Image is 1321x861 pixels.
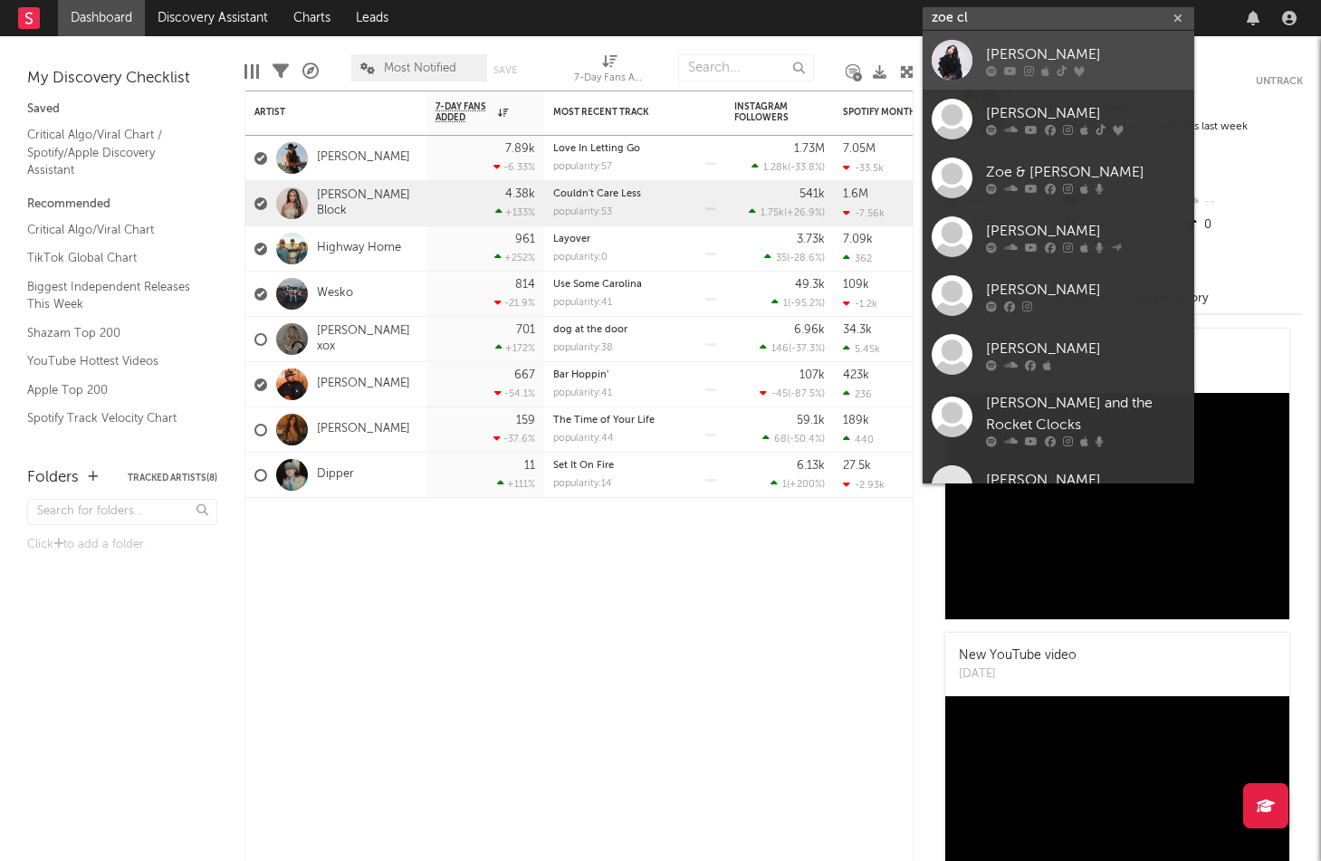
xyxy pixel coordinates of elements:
[27,248,199,268] a: TikTok Global Chart
[776,254,787,263] span: 35
[923,90,1194,148] a: [PERSON_NAME]
[27,125,199,180] a: Critical Algo/Viral Chart / Spotify/Apple Discovery Assistant
[27,99,217,120] div: Saved
[553,234,716,244] div: Layover
[574,45,646,98] div: 7-Day Fans Added (7-Day Fans Added)
[317,150,410,166] a: [PERSON_NAME]
[574,68,646,90] div: 7-Day Fans Added (7-Day Fans Added)
[923,148,1194,207] a: Zoe & [PERSON_NAME]
[760,342,825,354] div: ( )
[986,220,1185,242] div: [PERSON_NAME]
[843,479,885,491] div: -2.93k
[553,416,655,426] a: The Time of Your Life
[553,234,590,244] a: Layover
[923,7,1194,30] input: Search for artists
[762,433,825,445] div: ( )
[27,220,199,240] a: Critical Algo/Viral Chart
[553,343,613,353] div: popularity: 38
[843,279,869,291] div: 109k
[436,101,493,123] span: 7-Day Fans Added
[790,299,822,309] span: -95.2 %
[493,433,535,445] div: -37.6 %
[317,324,417,355] a: [PERSON_NAME] xox
[27,351,199,371] a: YouTube Hottest Videos
[843,388,872,400] div: 236
[553,253,608,263] div: popularity: 0
[553,479,612,489] div: popularity: 14
[986,338,1185,359] div: [PERSON_NAME]
[553,325,627,335] a: dog at the door
[760,387,825,399] div: ( )
[843,460,871,472] div: 27.5k
[514,369,535,381] div: 667
[494,252,535,263] div: +252 %
[27,380,199,400] a: Apple Top 200
[787,208,822,218] span: +26.9 %
[959,665,1077,684] div: [DATE]
[553,325,716,335] div: dog at the door
[553,144,716,154] div: Love In Letting Go
[771,478,825,490] div: ( )
[843,253,872,264] div: 362
[515,234,535,245] div: 961
[794,324,825,336] div: 6.96k
[959,646,1077,665] div: New YouTube video
[843,434,874,445] div: 440
[986,161,1185,183] div: Zoe & [PERSON_NAME]
[1182,190,1303,214] div: --
[553,461,614,471] a: Set It On Fire
[27,408,199,428] a: Spotify Track Velocity Chart
[790,254,822,263] span: -28.6 %
[493,161,535,173] div: -6.33 %
[734,101,798,123] div: Instagram Followers
[843,143,876,155] div: 7.05M
[790,480,822,490] span: +200 %
[553,461,716,471] div: Set It On Fire
[771,344,789,354] span: 146
[923,456,1194,515] a: [PERSON_NAME]
[790,435,822,445] span: -50.4 %
[27,277,199,314] a: Biggest Independent Releases This Week
[790,163,822,173] span: -33.8 %
[493,65,517,75] button: Save
[317,467,354,483] a: Dipper
[317,286,353,301] a: Wesko
[317,377,410,392] a: [PERSON_NAME]
[986,279,1185,301] div: [PERSON_NAME]
[553,416,716,426] div: The Time of Your Life
[751,161,825,173] div: ( )
[553,162,612,172] div: popularity: 57
[497,478,535,490] div: +111 %
[494,387,535,399] div: -54.1 %
[553,370,716,380] div: Bar Hoppin'
[843,188,868,200] div: 1.6M
[923,207,1194,266] a: [PERSON_NAME]
[317,241,401,256] a: Highway Home
[516,324,535,336] div: 701
[843,343,880,355] div: 5.45k
[553,189,641,199] a: Couldn't Care Less
[986,393,1185,436] div: [PERSON_NAME] and the Rocket Clocks
[923,31,1194,90] a: [PERSON_NAME]
[524,460,535,472] div: 11
[749,206,825,218] div: ( )
[553,298,612,308] div: popularity: 41
[1256,72,1303,91] button: Untrack
[797,460,825,472] div: 6.13k
[923,266,1194,325] a: [PERSON_NAME]
[553,107,689,118] div: Most Recent Track
[244,45,259,98] div: Edit Columns
[553,280,716,290] div: Use Some Carolina
[384,62,456,74] span: Most Notified
[317,422,410,437] a: [PERSON_NAME]
[923,325,1194,384] a: [PERSON_NAME]
[494,297,535,309] div: -21.9 %
[843,415,869,426] div: 189k
[782,480,787,490] span: 1
[553,280,642,290] a: Use Some Carolina
[843,298,877,310] div: -1.2k
[553,144,640,154] a: Love In Letting Go
[986,43,1185,65] div: [PERSON_NAME]
[27,467,79,489] div: Folders
[495,342,535,354] div: +172 %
